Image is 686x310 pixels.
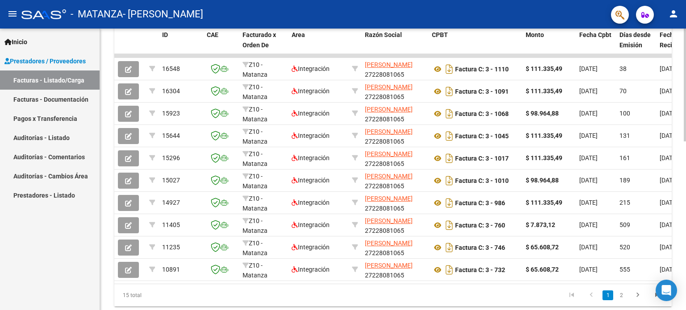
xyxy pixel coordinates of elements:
[526,154,562,161] strong: $ 111.335,49
[579,110,598,117] span: [DATE]
[365,106,413,113] span: [PERSON_NAME]
[579,221,598,228] span: [DATE]
[601,288,615,303] li: page 1
[668,8,679,19] mat-icon: person
[455,110,509,117] strong: Factura C: 3 - 1068
[288,25,348,65] datatable-header-cell: Area
[619,31,651,49] span: Días desde Emisión
[619,221,630,228] span: 509
[579,65,598,72] span: [DATE]
[243,195,268,212] span: Z10 - Matanza
[619,87,627,95] span: 70
[365,171,425,190] div: 27228081065
[619,154,630,161] span: 161
[162,177,180,184] span: 15027
[619,244,630,251] span: 520
[619,199,630,206] span: 215
[365,60,425,79] div: 27228081065
[292,65,330,72] span: Integración
[365,127,425,145] div: 27228081065
[292,199,330,206] span: Integración
[162,221,180,228] span: 11405
[292,266,330,273] span: Integración
[365,216,425,235] div: 27228081065
[576,25,616,65] datatable-header-cell: Fecha Cpbt
[455,199,505,207] strong: Factura C: 3 - 986
[292,244,330,251] span: Integración
[619,177,630,184] span: 189
[7,8,18,19] mat-icon: menu
[443,218,455,232] i: Descargar documento
[619,132,630,139] span: 131
[526,65,562,72] strong: $ 111.335,49
[455,266,505,273] strong: Factura C: 3 - 732
[243,61,268,79] span: Z10 - Matanza
[579,266,598,273] span: [DATE]
[365,238,425,257] div: 27228081065
[443,196,455,210] i: Descargar documento
[616,290,627,300] a: 2
[455,88,509,95] strong: Factura C: 3 - 1091
[443,107,455,121] i: Descargar documento
[365,173,413,180] span: [PERSON_NAME]
[443,62,455,76] i: Descargar documento
[455,244,505,251] strong: Factura C: 3 - 746
[162,132,180,139] span: 15644
[526,177,559,184] strong: $ 98.964,88
[455,155,509,162] strong: Factura C: 3 - 1017
[455,132,509,140] strong: Factura C: 3 - 1045
[579,177,598,184] span: [DATE]
[579,244,598,251] span: [DATE]
[660,31,685,49] span: Fecha Recibido
[162,110,180,117] span: 15923
[579,132,598,139] span: [DATE]
[4,56,86,66] span: Prestadores / Proveedores
[443,84,455,99] i: Descargar documento
[365,240,413,247] span: [PERSON_NAME]
[365,83,413,91] span: [PERSON_NAME]
[579,31,611,38] span: Fecha Cpbt
[579,199,598,206] span: [DATE]
[243,83,268,101] span: Z10 - Matanza
[292,110,330,117] span: Integración
[162,266,180,273] span: 10891
[123,4,203,24] span: - [PERSON_NAME]
[629,290,646,300] a: go to next page
[615,288,628,303] li: page 2
[243,150,268,168] span: Z10 - Matanza
[455,222,505,229] strong: Factura C: 3 - 760
[526,132,562,139] strong: $ 111.335,49
[432,31,448,38] span: CPBT
[243,240,268,257] span: Z10 - Matanza
[660,87,678,95] span: [DATE]
[162,65,180,72] span: 16548
[365,128,413,135] span: [PERSON_NAME]
[243,173,268,190] span: Z10 - Matanza
[649,290,666,300] a: go to last page
[4,37,27,47] span: Inicio
[526,244,559,251] strong: $ 65.608,72
[361,25,428,65] datatable-header-cell: Razón Social
[71,4,123,24] span: - MATANZA
[526,110,559,117] strong: $ 98.964,88
[455,66,509,73] strong: Factura C: 3 - 1110
[443,263,455,277] i: Descargar documento
[602,290,613,300] a: 1
[660,154,678,161] span: [DATE]
[526,221,555,228] strong: $ 7.873,12
[583,290,600,300] a: go to previous page
[243,217,268,235] span: Z10 - Matanza
[292,221,330,228] span: Integración
[365,104,425,123] div: 27228081065
[428,25,522,65] datatable-header-cell: CPBT
[660,65,678,72] span: [DATE]
[619,266,630,273] span: 555
[243,262,268,279] span: Z10 - Matanza
[443,129,455,143] i: Descargar documento
[619,65,627,72] span: 38
[443,151,455,165] i: Descargar documento
[365,217,413,224] span: [PERSON_NAME]
[443,240,455,255] i: Descargar documento
[365,61,413,68] span: [PERSON_NAME]
[162,199,180,206] span: 14927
